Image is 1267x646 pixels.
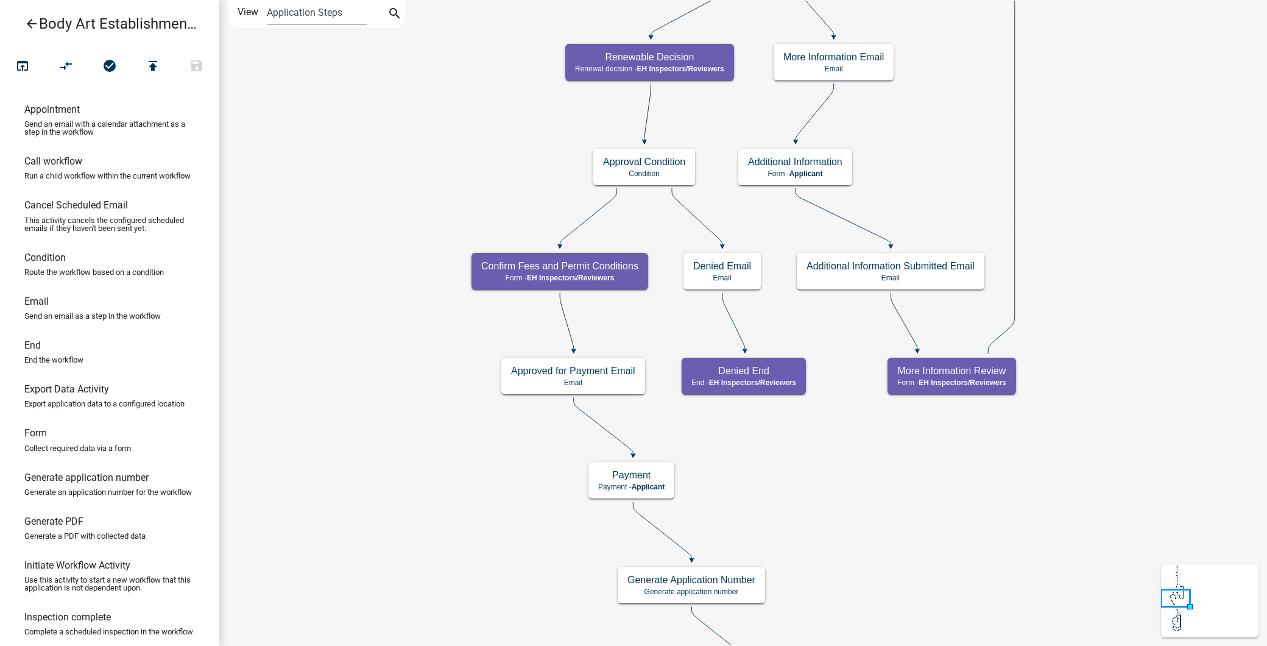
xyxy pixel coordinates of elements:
[385,5,404,24] button: search
[527,274,614,282] span: EH Inspectors/Reviewers
[44,54,88,80] button: Auto Layout
[15,59,30,76] i: open_in_browser
[806,260,975,272] h5: Additional Information Submitted Email
[598,483,665,491] p: Payment -
[693,274,751,282] p: Email
[783,51,884,63] h5: More Information Email
[24,559,130,571] h6: Initiate Workflow Activity
[637,65,724,73] span: EH Inspectors/Reviewers
[511,378,635,387] p: Email
[919,378,1006,387] span: EH Inspectors/Reviewers
[24,628,193,636] p: Complete a scheduled inspection in the workflow
[24,356,83,364] p: End the workflow
[24,611,111,623] h6: Inspection complete
[24,312,161,320] p: Send an email as a step in the workflow
[575,51,724,63] h5: Renewable Decision
[88,54,132,80] button: No problems
[131,54,175,80] button: Publish
[632,483,665,491] span: Applicant
[1,54,219,83] div: Workflow actions
[691,378,796,387] p: End -
[24,172,191,180] p: Run a child workflow within the current workflow
[575,65,724,73] p: Renewal decision -
[511,365,635,377] h5: Approved for Payment Email
[102,59,117,76] i: check_circle
[387,6,402,23] i: search
[24,427,47,439] h6: Form
[24,199,128,211] h6: Cancel Scheduled Email
[24,383,109,395] h6: Export Data Activity
[709,378,796,387] span: EH Inspectors/Reviewers
[24,488,192,496] p: Generate an application number for the workflow
[24,296,49,307] h6: Email
[24,16,39,34] i: arrow_back
[24,120,195,136] p: Send an email with a calendar attachment as a step in the workflow
[789,169,823,178] span: Applicant
[783,65,884,73] p: Email
[24,268,164,276] p: Route the workflow based on a condition
[59,59,74,76] i: compare_arrows
[189,59,204,76] i: save
[24,339,41,351] h6: End
[24,532,146,540] p: Generate a PDF with collected data
[627,574,755,586] h5: Generate Application Number
[24,252,66,263] h6: Condition
[24,444,131,452] p: Collect required data via a form
[897,365,1006,377] h5: More Information Review
[603,169,685,178] p: Condition
[691,365,796,377] h5: Denied End
[627,587,755,596] p: Generate application number
[175,54,219,80] button: Save
[481,274,638,282] p: Form -
[24,104,80,115] h6: Appointment
[10,10,200,38] a: Body Art Establishment Operating Permit
[481,260,638,272] h5: Confirm Fees and Permit Conditions
[24,400,185,408] p: Export application data to a configured location
[598,469,665,481] h5: Payment
[603,156,685,168] h5: Approval Condition
[146,59,160,76] i: publish
[24,472,149,483] h6: Generate application number
[693,260,751,272] h5: Denied Email
[1,54,44,80] button: Test Workflow
[24,216,195,232] p: This activity cancels the configured scheduled emails if they haven't been sent yet.
[748,156,842,168] h5: Additional Information
[24,576,195,592] p: Use this activity to start a new workflow that this application is not dependent upon.
[24,516,83,527] h6: Generate PDF
[806,274,975,282] p: Email
[24,155,82,167] h6: Call workflow
[748,169,842,178] p: Form -
[897,378,1006,387] p: Form -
